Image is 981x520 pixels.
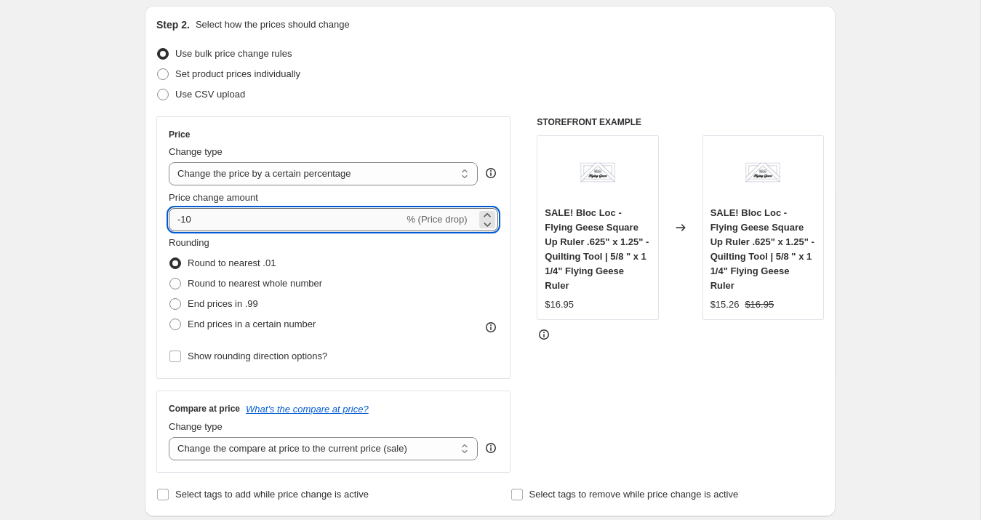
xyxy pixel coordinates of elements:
span: Show rounding direction options? [188,351,327,361]
strike: $16.95 [745,297,774,312]
button: What's the compare at price? [246,404,369,415]
span: Change type [169,421,223,432]
div: $15.26 [710,297,740,312]
span: Use CSV upload [175,89,245,100]
span: Price change amount [169,192,258,203]
span: % (Price drop) [407,214,467,225]
h3: Compare at price [169,403,240,415]
span: Rounding [169,237,209,248]
span: Set product prices individually [175,68,300,79]
span: Change type [169,146,223,157]
p: Select how the prices should change [196,17,350,32]
h6: STOREFRONT EXAMPLE [537,116,824,128]
input: -15 [169,208,404,231]
span: Use bulk price change rules [175,48,292,59]
span: SALE! Bloc Loc - Flying Geese Square Up Ruler .625" x 1.25" - Quilting Tool | 5/8 " x 1 1/4" Flyi... [545,207,649,291]
img: cc22c75a2bad9325af42869fa9eef9fe_80x.jpg [734,143,792,201]
span: SALE! Bloc Loc - Flying Geese Square Up Ruler .625" x 1.25" - Quilting Tool | 5/8 " x 1 1/4" Flyi... [710,207,814,291]
div: help [484,166,498,180]
span: End prices in .99 [188,298,258,309]
span: Select tags to add while price change is active [175,489,369,500]
img: cc22c75a2bad9325af42869fa9eef9fe_80x.jpg [569,143,627,201]
span: Round to nearest whole number [188,278,322,289]
div: help [484,441,498,455]
div: $16.95 [545,297,574,312]
h2: Step 2. [156,17,190,32]
span: Round to nearest .01 [188,257,276,268]
h3: Price [169,129,190,140]
span: Select tags to remove while price change is active [529,489,739,500]
span: End prices in a certain number [188,319,316,329]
